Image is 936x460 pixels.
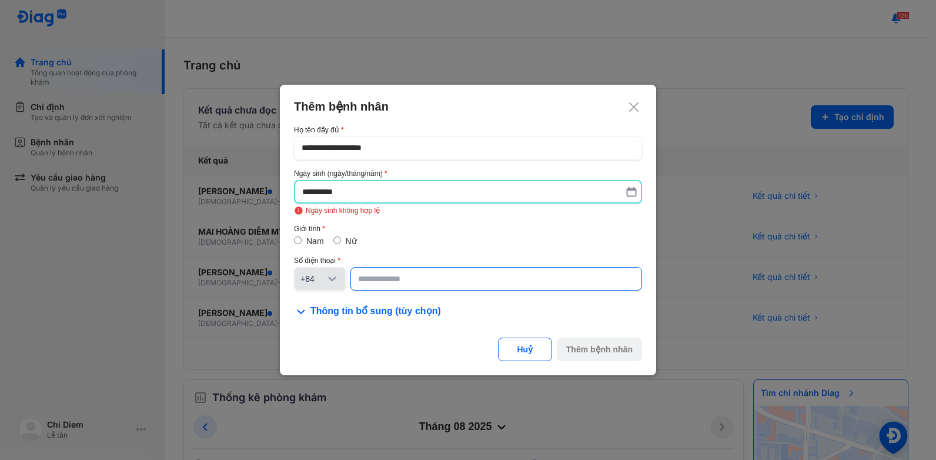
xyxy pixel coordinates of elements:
[294,126,642,134] div: Họ tên đầy đủ
[294,99,642,114] div: Thêm bệnh nhân
[294,256,642,265] div: Số điện thoại
[306,236,324,246] label: Nam
[294,225,642,233] div: Giới tính
[566,344,633,355] div: Thêm bệnh nhân
[294,169,642,178] div: Ngày sinh (ngày/tháng/năm)
[294,206,642,215] div: Ngày sinh không hợp lệ
[310,305,441,319] span: Thông tin bổ sung (tùy chọn)
[557,338,642,361] button: Thêm bệnh nhân
[498,338,552,361] button: Huỷ
[300,273,325,285] div: +84
[346,236,357,246] label: Nữ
